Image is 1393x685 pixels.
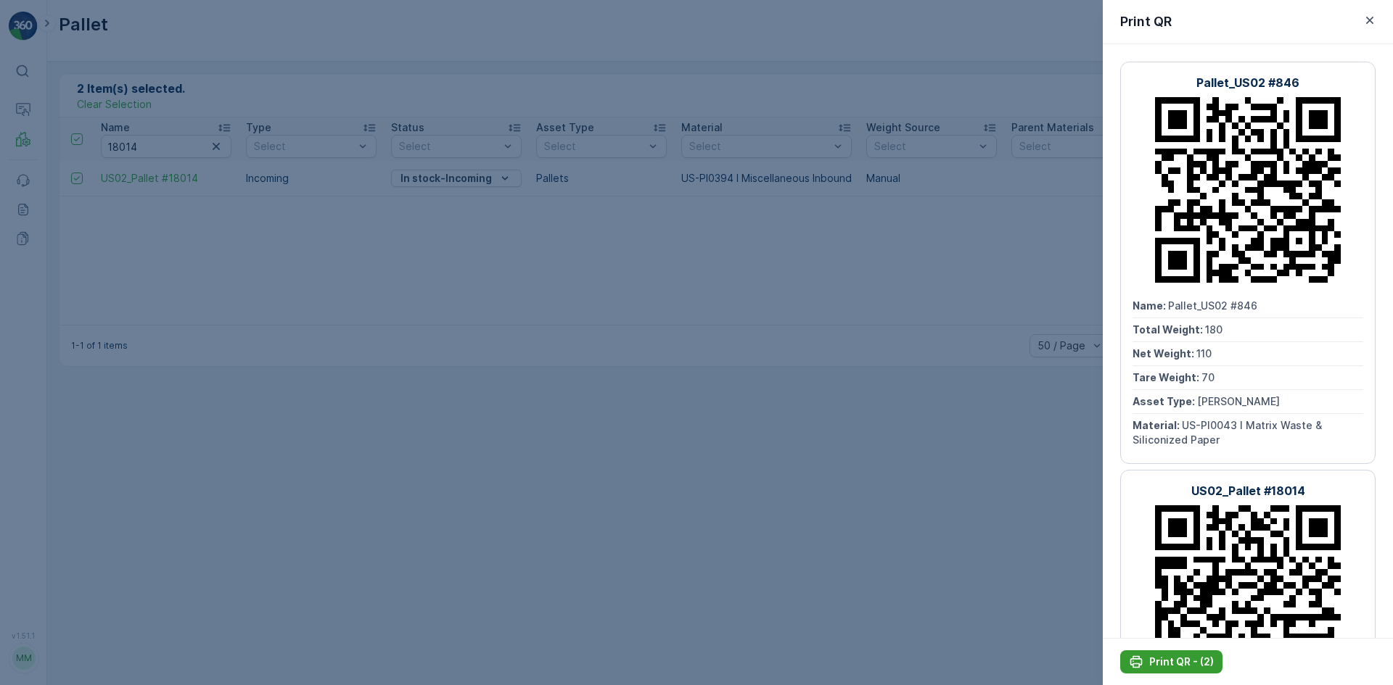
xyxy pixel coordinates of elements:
span: US-A0168 I Down, Stringy Things, Pillows, Etc, No Toys [62,357,338,370]
span: US02_Pallet_US02 #864 [48,238,168,250]
span: Asset Type : [12,333,77,346]
p: Print QR - (2) [1149,655,1214,669]
p: Pallet_US02 #862 [644,406,747,423]
span: Net Weight : [1133,347,1196,360]
span: Name : [12,631,48,644]
span: US-PI0043 I Matrix Waste & Siliconized Paper [1133,419,1325,446]
span: Total Weight : [12,262,85,274]
span: Asset Type : [1133,395,1197,407]
span: 180 [1205,323,1223,336]
span: 110 [1196,347,1212,360]
span: 70 [81,310,94,322]
p: US02_Pallet #18014 [1191,482,1305,499]
span: Name : [12,238,48,250]
span: Net Weight : [12,286,76,298]
span: Tare Weight : [1133,371,1201,383]
span: Tare Weight : [12,310,81,322]
p: Print QR [1120,12,1172,32]
span: Total Weight : [12,655,85,668]
p: Pallet_US02 #846 [1196,74,1299,91]
span: [PERSON_NAME] [77,333,160,346]
span: 72 [76,286,89,298]
span: Material : [1133,419,1182,431]
span: Material : [12,357,62,370]
span: Name : [1133,299,1168,312]
p: US02_Pallet_US02 #864 [625,12,765,30]
span: 142 [85,262,103,274]
span: Pallet_US02 #846 [1168,299,1257,312]
span: Total Weight : [1133,323,1205,336]
span: Pallet_US02 #862 [48,631,136,644]
button: Print QR - (2) [1120,650,1223,673]
span: 98 [85,655,98,668]
span: 70 [1201,371,1215,383]
span: [PERSON_NAME] [1197,395,1280,407]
